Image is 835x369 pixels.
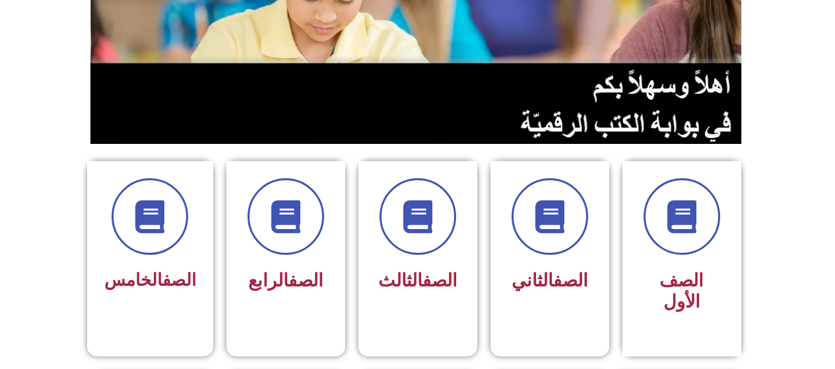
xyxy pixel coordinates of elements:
span: الخامس [104,270,196,290]
a: الصف [422,270,457,291]
a: الصف [553,270,588,291]
span: الثاني [512,270,588,291]
a: الصف [162,270,196,290]
a: الصف [288,270,323,291]
span: الرابع [248,270,323,291]
span: الصف الأول [659,270,704,312]
span: الثالث [378,270,457,291]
